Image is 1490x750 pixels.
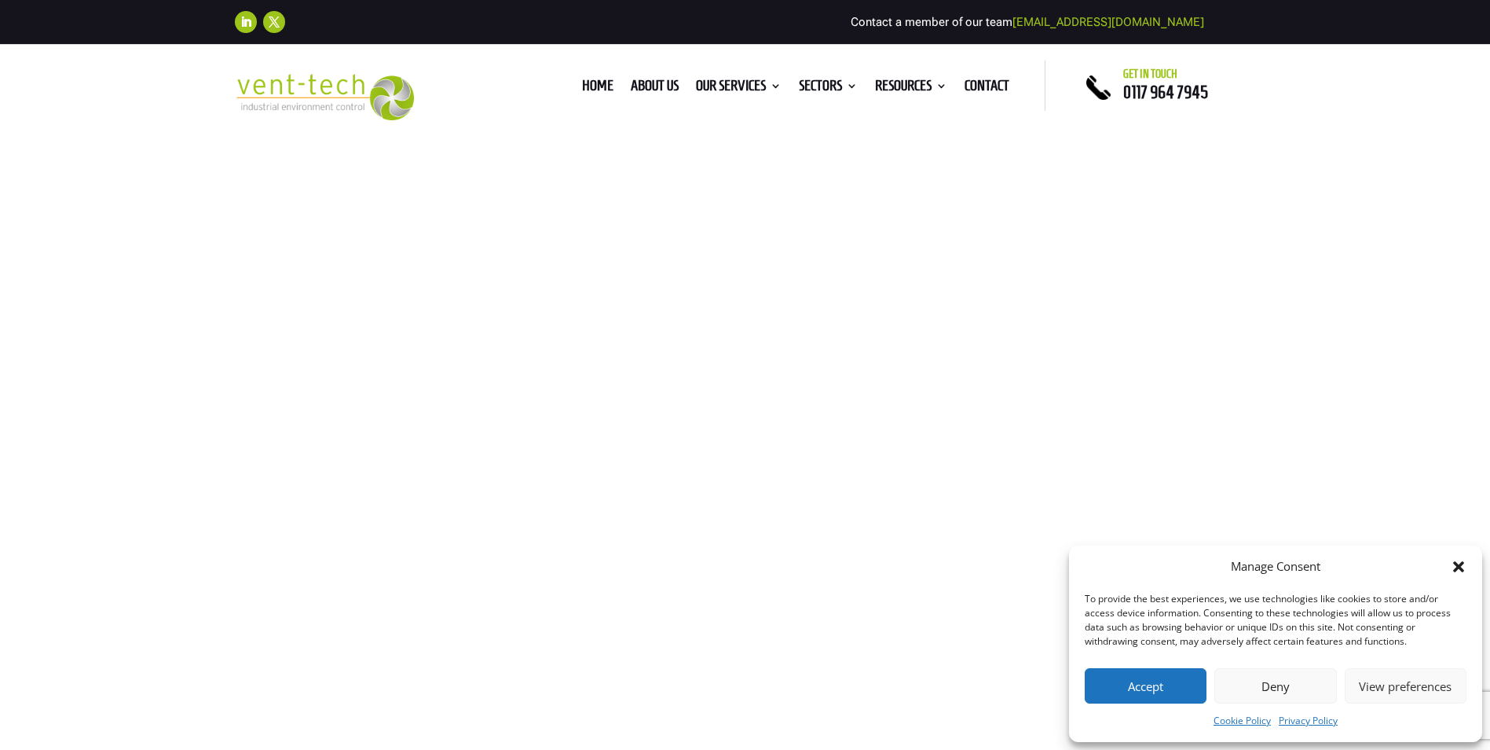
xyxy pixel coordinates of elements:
[875,80,947,97] a: Resources
[1123,68,1177,80] span: Get in touch
[582,80,613,97] a: Home
[1085,592,1465,649] div: To provide the best experiences, we use technologies like cookies to store and/or access device i...
[235,11,257,33] a: Follow on LinkedIn
[1012,15,1204,29] a: [EMAIL_ADDRESS][DOMAIN_NAME]
[1214,668,1336,704] button: Deny
[851,15,1204,29] span: Contact a member of our team
[799,80,858,97] a: Sectors
[263,11,285,33] a: Follow on X
[1279,711,1338,730] a: Privacy Policy
[1231,557,1320,576] div: Manage Consent
[1123,83,1208,101] a: 0117 964 7945
[1214,711,1271,730] a: Cookie Policy
[235,74,415,120] img: 2023-09-27T08_35_16.549ZVENT-TECH---Clear-background
[696,80,782,97] a: Our Services
[965,80,1009,97] a: Contact
[1451,559,1466,575] div: Close dialog
[1085,668,1206,704] button: Accept
[631,80,679,97] a: About us
[1345,668,1466,704] button: View preferences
